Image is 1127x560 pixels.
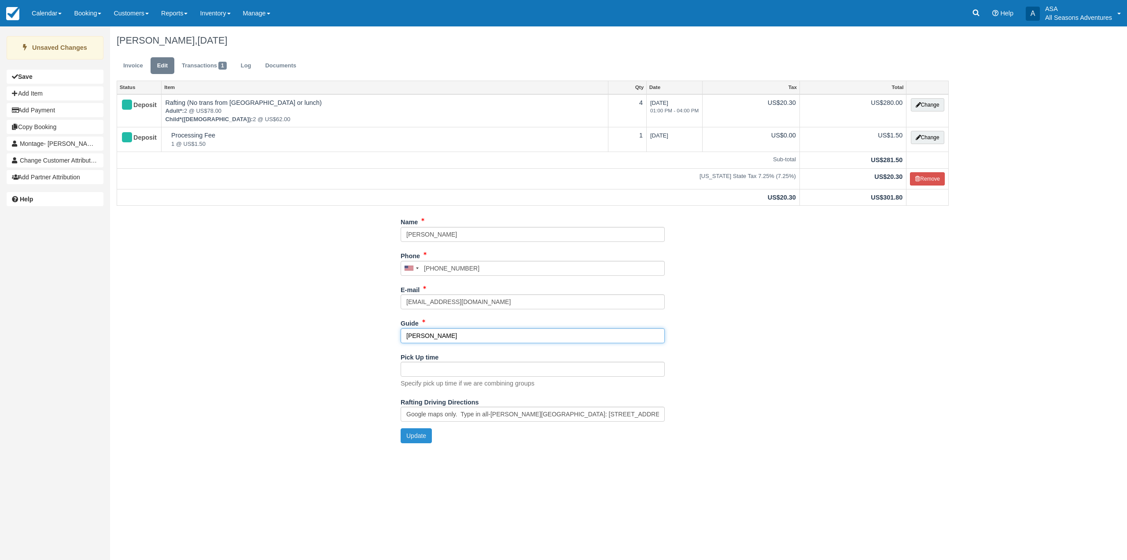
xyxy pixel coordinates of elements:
[910,172,945,185] button: Remove
[911,131,944,144] button: Change
[401,215,418,227] label: Name
[1045,4,1112,13] p: ASA
[871,194,902,201] strong: US$301.80
[6,7,19,20] img: checkfront-main-nav-mini-logo.png
[165,108,184,114] strong: Adult*
[608,94,646,127] td: 4
[800,81,906,93] a: Total
[218,62,227,70] span: 1
[117,81,161,93] a: Status
[703,127,800,152] td: US$0.00
[7,137,103,151] a: Montage- [PERSON_NAME] Press
[117,35,949,46] h1: [PERSON_NAME],
[401,428,432,443] button: Update
[7,170,103,184] button: Add Partner Attribution
[117,57,150,74] a: Invoice
[401,395,479,407] label: Rafting Driving Directions
[18,73,33,80] b: Save
[7,153,103,167] button: Change Customer Attribution
[162,127,608,152] td: Processing Fee
[650,100,699,115] span: [DATE]
[175,57,233,74] a: Transactions1
[258,57,303,74] a: Documents
[401,282,420,295] label: E-mail
[197,35,227,46] span: [DATE]
[20,140,116,147] span: Montage- [PERSON_NAME] Press
[703,81,799,93] a: Tax
[401,248,420,261] label: Phone
[121,156,796,164] em: Sub-total
[162,81,608,93] a: Item
[401,379,534,388] p: Specify pick up time if we are combining groups
[165,116,253,122] strong: Child*(12 to 4 years old)
[7,70,103,84] button: Save
[1026,7,1040,21] div: A
[1000,10,1013,17] span: Help
[7,120,103,134] button: Copy Booking
[121,172,796,181] em: [US_STATE] State Tax 7.25% (7.25%)
[401,350,438,362] label: Pick Up time
[703,94,800,127] td: US$20.30
[165,107,604,123] em: 2 @ US$78.00 2 @ US$62.00
[121,98,150,112] div: Deposit
[234,57,258,74] a: Log
[20,196,33,203] b: Help
[992,10,998,16] i: Help
[608,127,646,152] td: 1
[911,98,944,111] button: Change
[151,57,174,74] a: Edit
[7,86,103,100] button: Add Item
[799,94,906,127] td: US$280.00
[7,103,103,117] button: Add Payment
[1045,13,1112,22] p: All Seasons Adventures
[650,107,699,115] em: 01:00 PM - 04:00 PM
[7,192,103,206] a: Help
[121,131,150,145] div: Deposit
[799,127,906,152] td: US$1.50
[874,173,902,180] strong: US$20.30
[650,132,668,139] span: [DATE]
[171,140,604,148] em: 1 @ US$1.50
[162,94,608,127] td: Rafting (No trans from [GEOGRAPHIC_DATA] or lunch)
[871,156,902,163] strong: US$281.50
[401,316,419,328] label: Guide
[401,261,421,275] div: United States: +1
[20,157,99,164] span: Change Customer Attribution
[768,194,796,201] strong: US$20.30
[32,44,87,51] strong: Unsaved Changes
[647,81,702,93] a: Date
[608,81,646,93] a: Qty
